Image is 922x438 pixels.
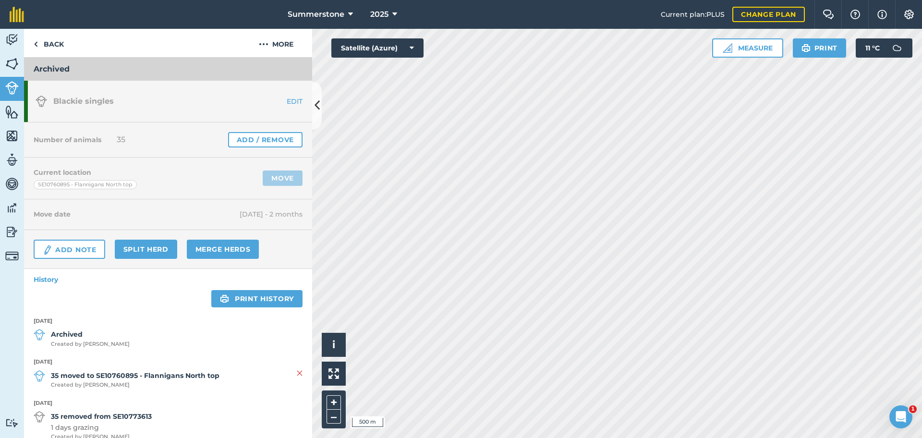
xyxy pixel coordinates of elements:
[117,134,125,146] span: 35
[327,395,341,410] button: +
[187,240,259,259] a: Merge Herds
[5,418,19,427] img: svg+xml;base64,PD94bWwgdmVyc2lvbj0iMS4wIiBlbmNvZGluZz0idXRmLTgiPz4KPCEtLSBHZW5lcmF0b3I6IEFkb2JlIE...
[51,340,130,349] span: Created by [PERSON_NAME]
[332,339,335,351] span: i
[331,38,424,58] button: Satellite (Azure)
[328,368,339,379] img: Four arrows, one pointing top left, one top right, one bottom right and the last bottom left
[240,29,312,57] button: More
[34,180,137,190] div: SE10760895 - Flannigans North top
[865,38,880,58] span: 11 ° C
[903,10,915,19] img: A cog icon
[889,405,912,428] iframe: Intercom live chat
[34,38,38,50] img: svg+xml;base64,PHN2ZyB4bWxucz0iaHR0cDovL3d3dy53My5vcmcvMjAwMC9zdmciIHdpZHRoPSI5IiBoZWlnaHQ9IjI0Ii...
[823,10,834,19] img: Two speech bubbles overlapping with the left bubble in the forefront
[887,38,907,58] img: svg+xml;base64,PD94bWwgdmVyc2lvbj0iMS4wIiBlbmNvZGluZz0idXRmLTgiPz4KPCEtLSBHZW5lcmF0b3I6IEFkb2JlIE...
[51,329,130,340] strong: Archived
[34,358,303,366] strong: [DATE]
[5,153,19,167] img: svg+xml;base64,PD94bWwgdmVyc2lvbj0iMS4wIiBlbmNvZGluZz0idXRmLTgiPz4KPCEtLSBHZW5lcmF0b3I6IEFkb2JlIE...
[5,81,19,95] img: svg+xml;base64,PD94bWwgdmVyc2lvbj0iMS4wIiBlbmNvZGluZz0idXRmLTgiPz4KPCEtLSBHZW5lcmF0b3I6IEFkb2JlIE...
[856,38,912,58] button: 11 °C
[34,411,45,423] img: svg+xml;base64,PD94bWwgdmVyc2lvbj0iMS4wIiBlbmNvZGluZz0idXRmLTgiPz4KPCEtLSBHZW5lcmF0b3I6IEFkb2JlIE...
[51,411,152,422] strong: 35 removed from SE10773613
[34,167,91,178] h4: Current location
[51,370,219,381] strong: 35 moved to SE10760895 - Flannigans North top
[5,225,19,239] img: svg+xml;base64,PD94bWwgdmVyc2lvbj0iMS4wIiBlbmNvZGluZz0idXRmLTgiPz4KPCEtLSBHZW5lcmF0b3I6IEFkb2JlIE...
[34,370,45,382] img: svg+xml;base64,PD94bWwgdmVyc2lvbj0iMS4wIiBlbmNvZGluZz0idXRmLTgiPz4KPCEtLSBHZW5lcmF0b3I6IEFkb2JlIE...
[5,105,19,119] img: svg+xml;base64,PHN2ZyB4bWxucz0iaHR0cDovL3d3dy53My5vcmcvMjAwMC9zdmciIHdpZHRoPSI1NiIgaGVpZ2h0PSI2MC...
[370,9,388,20] span: 2025
[732,7,805,22] a: Change plan
[297,367,303,379] img: svg+xml;base64,PHN2ZyB4bWxucz0iaHR0cDovL3d3dy53My5vcmcvMjAwMC9zdmciIHdpZHRoPSIyMiIgaGVpZ2h0PSIzMC...
[5,201,19,215] img: svg+xml;base64,PD94bWwgdmVyc2lvbj0iMS4wIiBlbmNvZGluZz0idXRmLTgiPz4KPCEtLSBHZW5lcmF0b3I6IEFkb2JlIE...
[24,58,312,81] h3: Archived
[51,381,219,389] span: Created by [PERSON_NAME]
[115,240,177,259] a: Split herd
[259,38,268,50] img: svg+xml;base64,PHN2ZyB4bWxucz0iaHR0cDovL3d3dy53My5vcmcvMjAwMC9zdmciIHdpZHRoPSIyMCIgaGVpZ2h0PSIyNC...
[5,129,19,143] img: svg+xml;base64,PHN2ZyB4bWxucz0iaHR0cDovL3d3dy53My5vcmcvMjAwMC9zdmciIHdpZHRoPSI1NiIgaGVpZ2h0PSI2MC...
[228,132,303,147] a: Add / Remove
[34,329,45,341] img: svg+xml;base64,PD94bWwgdmVyc2lvbj0iMS4wIiBlbmNvZGluZz0idXRmLTgiPz4KPCEtLSBHZW5lcmF0b3I6IEFkb2JlIE...
[34,240,105,259] a: Add Note
[10,7,24,22] img: fieldmargin Logo
[5,177,19,191] img: svg+xml;base64,PD94bWwgdmVyc2lvbj0iMS4wIiBlbmNvZGluZz0idXRmLTgiPz4KPCEtLSBHZW5lcmF0b3I6IEFkb2JlIE...
[909,405,917,413] span: 1
[211,290,303,307] a: Print history
[24,29,73,57] a: Back
[723,43,732,53] img: Ruler icon
[36,96,47,107] img: svg+xml;base64,PD94bWwgdmVyc2lvbj0iMS4wIiBlbmNvZGluZz0idXRmLTgiPz4KPCEtLSBHZW5lcmF0b3I6IEFkb2JlIE...
[793,38,847,58] button: Print
[34,209,240,219] h4: Move date
[220,293,229,304] img: svg+xml;base64,PHN2ZyB4bWxucz0iaHR0cDovL3d3dy53My5vcmcvMjAwMC9zdmciIHdpZHRoPSIxOSIgaGVpZ2h0PSIyNC...
[5,57,19,71] img: svg+xml;base64,PHN2ZyB4bWxucz0iaHR0cDovL3d3dy53My5vcmcvMjAwMC9zdmciIHdpZHRoPSI1NiIgaGVpZ2h0PSI2MC...
[877,9,887,20] img: svg+xml;base64,PHN2ZyB4bWxucz0iaHR0cDovL3d3dy53My5vcmcvMjAwMC9zdmciIHdpZHRoPSIxNyIgaGVpZ2h0PSIxNy...
[51,422,152,433] span: 1 days grazing
[322,333,346,357] button: i
[24,269,312,290] a: History
[263,170,303,186] a: Move
[42,244,53,256] img: svg+xml;base64,PD94bWwgdmVyc2lvbj0iMS4wIiBlbmNvZGluZz0idXRmLTgiPz4KPCEtLSBHZW5lcmF0b3I6IEFkb2JlIE...
[661,9,725,20] span: Current plan : PLUS
[849,10,861,19] img: A question mark icon
[5,33,19,47] img: svg+xml;base64,PD94bWwgdmVyc2lvbj0iMS4wIiBlbmNvZGluZz0idXRmLTgiPz4KPCEtLSBHZW5lcmF0b3I6IEFkb2JlIE...
[801,42,811,54] img: svg+xml;base64,PHN2ZyB4bWxucz0iaHR0cDovL3d3dy53My5vcmcvMjAwMC9zdmciIHdpZHRoPSIxOSIgaGVpZ2h0PSIyNC...
[34,317,303,326] strong: [DATE]
[327,410,341,424] button: –
[252,97,312,106] a: EDIT
[288,9,344,20] span: Summerstone
[5,249,19,263] img: svg+xml;base64,PD94bWwgdmVyc2lvbj0iMS4wIiBlbmNvZGluZz0idXRmLTgiPz4KPCEtLSBHZW5lcmF0b3I6IEFkb2JlIE...
[712,38,783,58] button: Measure
[240,209,303,219] span: [DATE] - 2 months
[53,97,114,106] span: Blackie singles
[34,134,101,145] h4: Number of animals
[34,399,303,408] strong: [DATE]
